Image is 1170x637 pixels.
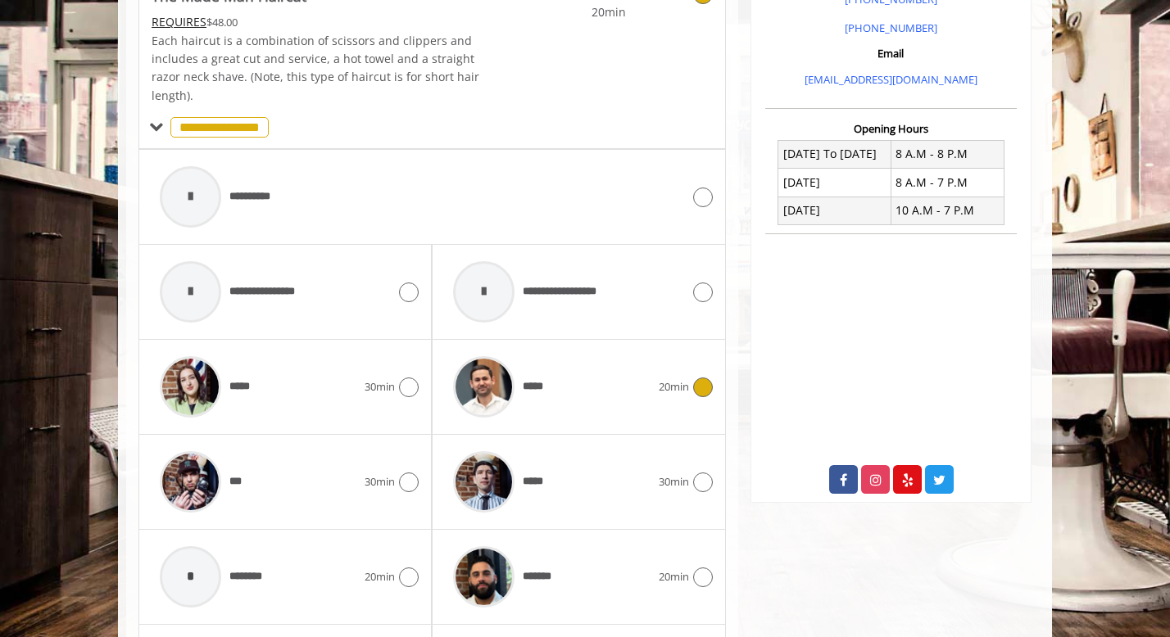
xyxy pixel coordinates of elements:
[152,14,206,29] span: This service needs some Advance to be paid before we block your appointment
[659,568,689,585] span: 20min
[778,140,891,168] td: [DATE] To [DATE]
[769,47,1013,59] h3: Email
[152,33,479,103] span: Each haircut is a combination of scissors and clippers and includes a great cut and service, a ho...
[778,169,891,197] td: [DATE]
[891,140,1004,168] td: 8 A.M - 8 P.M
[365,473,395,490] span: 30min
[659,473,689,490] span: 30min
[365,378,395,395] span: 30min
[365,568,395,585] span: 20min
[891,197,1004,224] td: 10 A.M - 7 P.M
[891,169,1004,197] td: 8 A.M - 7 P.M
[845,20,937,35] a: [PHONE_NUMBER]
[529,3,626,21] span: 20min
[778,197,891,224] td: [DATE]
[659,378,689,395] span: 20min
[805,72,977,87] a: [EMAIL_ADDRESS][DOMAIN_NAME]
[152,13,481,31] div: $48.00
[765,123,1017,134] h3: Opening Hours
